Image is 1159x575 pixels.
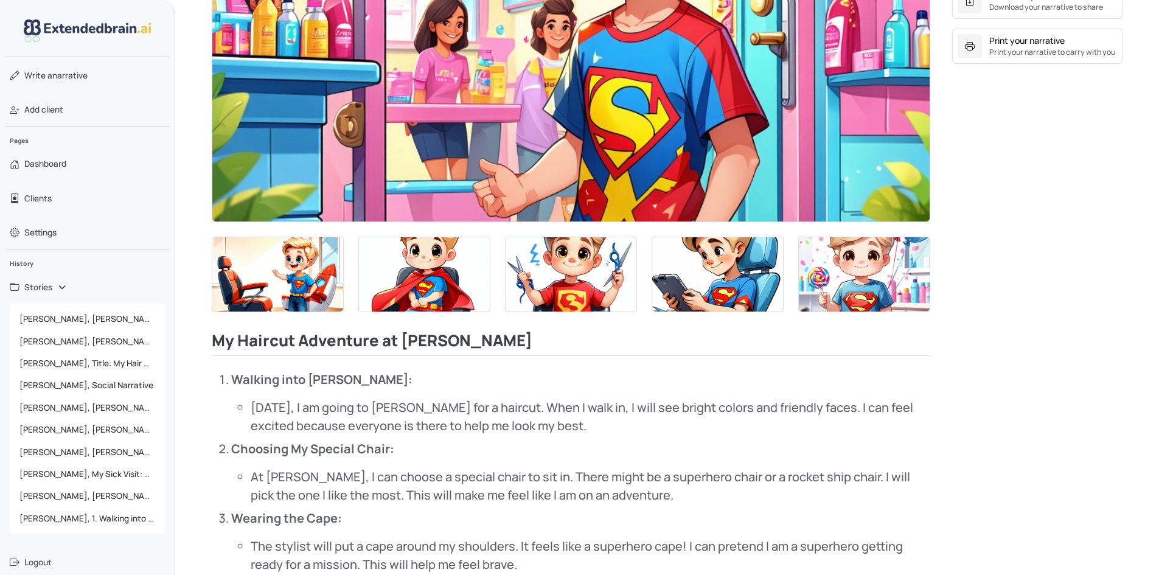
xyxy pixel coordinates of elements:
span: Write a [24,70,52,81]
img: Thumbnail [359,237,490,312]
img: Thumbnail [652,237,783,312]
li: The stylist will put a cape around my shoulders. It feels like a superhero cape! I can pretend I ... [251,537,930,574]
img: Thumbnail [799,237,930,312]
span: [PERSON_NAME], Title: My Hair Wash Adventure at [PERSON_NAME] [15,352,160,374]
h2: My Haircut Adventure at [PERSON_NAME] [212,332,930,356]
li: At [PERSON_NAME], I can choose a special chair to sit in. There might be a superhero chair or a r... [251,468,930,504]
span: Add client [24,103,63,116]
a: [PERSON_NAME], Social Narrative [10,374,165,396]
a: [PERSON_NAME], [PERSON_NAME]’s College Adventure: A Social Story [10,419,165,441]
strong: Walking into [PERSON_NAME]: [231,371,412,388]
a: [PERSON_NAME], Title: My Hair Wash Adventure at [PERSON_NAME] [10,352,165,374]
li: [DATE], I am going to [PERSON_NAME] for a haircut. When I walk in, I will see bright colors and f... [251,399,930,435]
a: [PERSON_NAME], [PERSON_NAME]'s First Day at a [GEOGRAPHIC_DATA] [10,441,165,463]
span: [PERSON_NAME], 1. Walking into [PERSON_NAME]: [15,507,160,529]
span: Logout [24,556,52,568]
a: [PERSON_NAME], [PERSON_NAME]'s Haircut Adventure at [PERSON_NAME] [10,485,165,507]
a: [PERSON_NAME], 1. Walking into [PERSON_NAME]: [10,507,165,529]
span: [PERSON_NAME], [PERSON_NAME]'s First Day at a [GEOGRAPHIC_DATA] [15,441,160,463]
span: [PERSON_NAME], My Sick Visit: Communicating Effectively [15,463,160,485]
a: [PERSON_NAME], [PERSON_NAME]’s College Adventure [10,397,165,419]
div: Print your narrative [989,34,1065,47]
span: [PERSON_NAME], [PERSON_NAME]'s Birthday Party Adventure [15,330,160,352]
span: Dashboard [24,158,66,170]
span: [PERSON_NAME], [PERSON_NAME]'s Potty Training Adventure [15,308,160,330]
button: Print your narrativePrint your narrative to carry with you [952,29,1122,64]
span: narrative [24,69,88,82]
img: logo [24,19,151,42]
a: [PERSON_NAME], [PERSON_NAME]'s Birthday Party Adventure [10,330,165,352]
a: [PERSON_NAME], My Sick Visit: Communicating Effectively [10,463,165,485]
span: [PERSON_NAME], [PERSON_NAME]'s Haircut Adventure at [PERSON_NAME] [15,485,160,507]
span: Clients [24,192,52,204]
span: Settings [24,226,57,239]
img: Thumbnail [212,237,343,312]
span: [PERSON_NAME], Social Narrative [15,374,160,396]
span: [PERSON_NAME], [PERSON_NAME]’s College Adventure [15,397,160,419]
small: Download your narrative to share [989,2,1103,13]
small: Print your narrative to carry with you [989,47,1115,58]
strong: Wearing the Cape: [231,510,342,526]
a: [PERSON_NAME], [PERSON_NAME]'s Potty Training Adventure [10,308,165,330]
span: Stories [24,281,52,293]
img: Thumbnail [506,237,636,312]
strong: Choosing My Special Chair: [231,441,394,457]
span: [PERSON_NAME], [PERSON_NAME]’s College Adventure: A Social Story [15,419,160,441]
